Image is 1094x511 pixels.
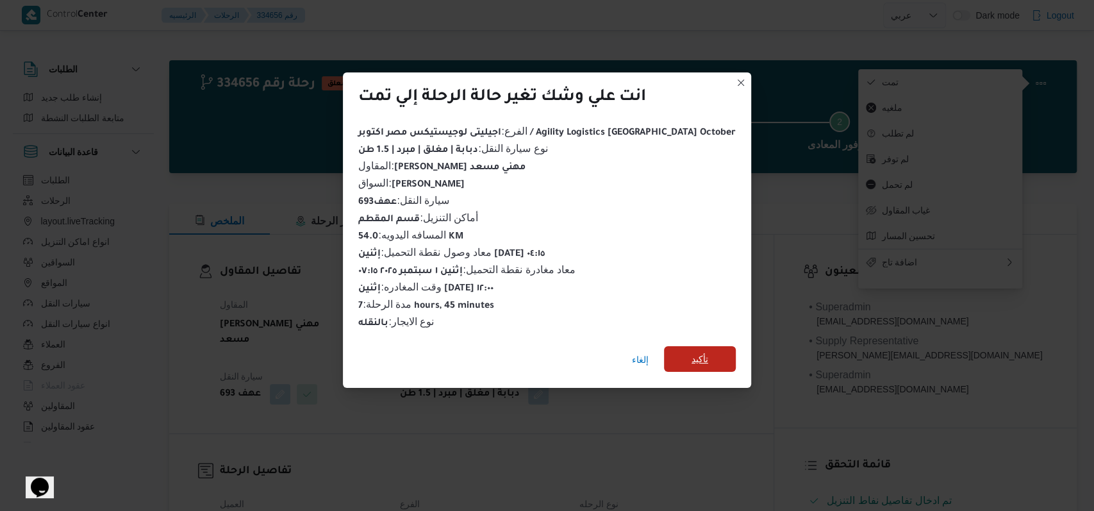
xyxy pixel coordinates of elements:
[358,143,547,154] span: نوع سيارة النقل :
[358,146,478,156] b: دبابة | مغلق | مبرد | 1.5 طن
[358,249,545,260] b: إثنين [DATE] ٠٤:١٥
[627,347,654,373] button: إلغاء
[358,195,449,206] span: سيارة النقل :
[13,460,54,498] iframe: chat widget
[358,247,545,258] span: معاد وصول نقطة التحميل :
[358,264,576,275] span: معاد مغادرة نقطة التحميل :
[358,212,478,223] span: أماكن التنزيل :
[632,352,649,367] span: إلغاء
[358,316,434,327] span: نوع الايجار :
[358,128,735,138] b: اجيليتى لوجيستيكس مصر اكتوبر / Agility Logistics [GEOGRAPHIC_DATA] October
[358,178,464,188] span: السواق :
[358,230,463,240] span: المسافه اليدويه :
[392,180,465,190] b: [PERSON_NAME]
[358,197,397,208] b: عهف693
[394,163,526,173] b: [PERSON_NAME] مهني مسعد
[692,351,708,367] span: تأكيد
[358,281,493,292] span: وقت المغادره :
[664,346,736,372] button: تأكيد
[358,88,646,108] div: انت علي وشك تغير حالة الرحلة إلي تمت
[358,160,525,171] span: المقاول :
[358,215,420,225] b: قسم المقطم
[358,284,493,294] b: إثنين [DATE] ١٢:٠٠
[358,267,463,277] b: إثنين ١ سبتمبر ٢٠٢٥ ٠٧:١٥
[358,301,494,312] b: 7 hours, 45 minutes
[733,75,749,90] button: Closes this modal window
[358,299,494,310] span: مدة الرحلة :
[358,319,388,329] b: بالنقله
[358,232,463,242] b: 54.0 KM
[358,126,735,137] span: الفرع :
